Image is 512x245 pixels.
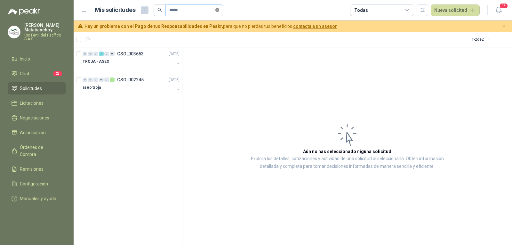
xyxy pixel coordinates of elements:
span: Adjudicación [20,129,46,136]
span: 1 [141,6,148,14]
span: close-circle [215,8,219,12]
div: 0 [110,52,115,56]
img: Logo peakr [8,8,40,15]
a: Órdenes de Compra [8,141,66,160]
div: 0 [93,52,98,56]
p: aseo troja [83,85,101,91]
span: Remisiones [20,166,44,173]
a: Inicio [8,53,66,65]
p: [PERSON_NAME] Matabanchoy [24,23,66,32]
p: Rio Fertil del Pacífico S.A.S. [24,33,66,41]
p: GSOL003653 [117,52,144,56]
a: Negociaciones [8,112,66,124]
div: Todas [354,7,368,14]
p: Explora los detalles, cotizaciones y actividad de una solicitud al seleccionarla. Obtén informaci... [246,155,448,170]
span: Configuración [20,180,48,187]
div: 0 [104,78,109,82]
div: 0 [93,78,98,82]
span: Solicitudes [20,85,42,92]
span: Licitaciones [20,100,44,107]
span: search [157,8,162,12]
div: 1 [99,52,104,56]
span: 18 [499,3,508,9]
p: TROJA - ASEO [83,59,109,65]
a: Licitaciones [8,97,66,109]
a: 0 0 0 1 0 0 GSOL003653[DATE] TROJA - ASEO [83,50,181,70]
a: Adjudicación [8,127,66,139]
div: 0 [83,52,87,56]
h1: Mis solicitudes [95,5,136,15]
div: 0 [88,78,93,82]
p: [DATE] [169,51,180,57]
span: Inicio [20,55,30,62]
a: Remisiones [8,163,66,175]
a: contacta a un asesor [293,24,337,29]
div: 1 - 2 de 2 [472,34,504,45]
a: Solicitudes [8,82,66,94]
h3: Aún no has seleccionado niguna solicitud [303,148,391,155]
img: Company Logo [8,26,20,38]
span: Negociaciones [20,114,49,121]
span: 25 [53,71,62,76]
b: Hay un problema con el Pago de tus Responsabilidades en Peakr, [84,24,223,29]
div: 0 [104,52,109,56]
p: GSOL002245 [117,78,144,82]
a: Manuales y ayuda [8,192,66,205]
p: [DATE] [169,77,180,83]
span: para que no pierdas tus beneficios [84,23,337,30]
div: 0 [83,78,87,82]
span: Manuales y ayuda [20,195,56,202]
a: Configuración [8,178,66,190]
button: Nueva solicitud [431,4,480,16]
div: 0 [88,52,93,56]
button: Cerrar [500,22,508,30]
a: Chat25 [8,68,66,80]
span: Órdenes de Compra [20,144,60,158]
div: 0 [99,78,104,82]
span: close-circle [215,7,219,13]
button: 18 [493,4,504,16]
a: 0 0 0 0 0 1 GSOL002245[DATE] aseo troja [83,76,181,96]
span: Chat [20,70,29,77]
div: 1 [110,78,115,82]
